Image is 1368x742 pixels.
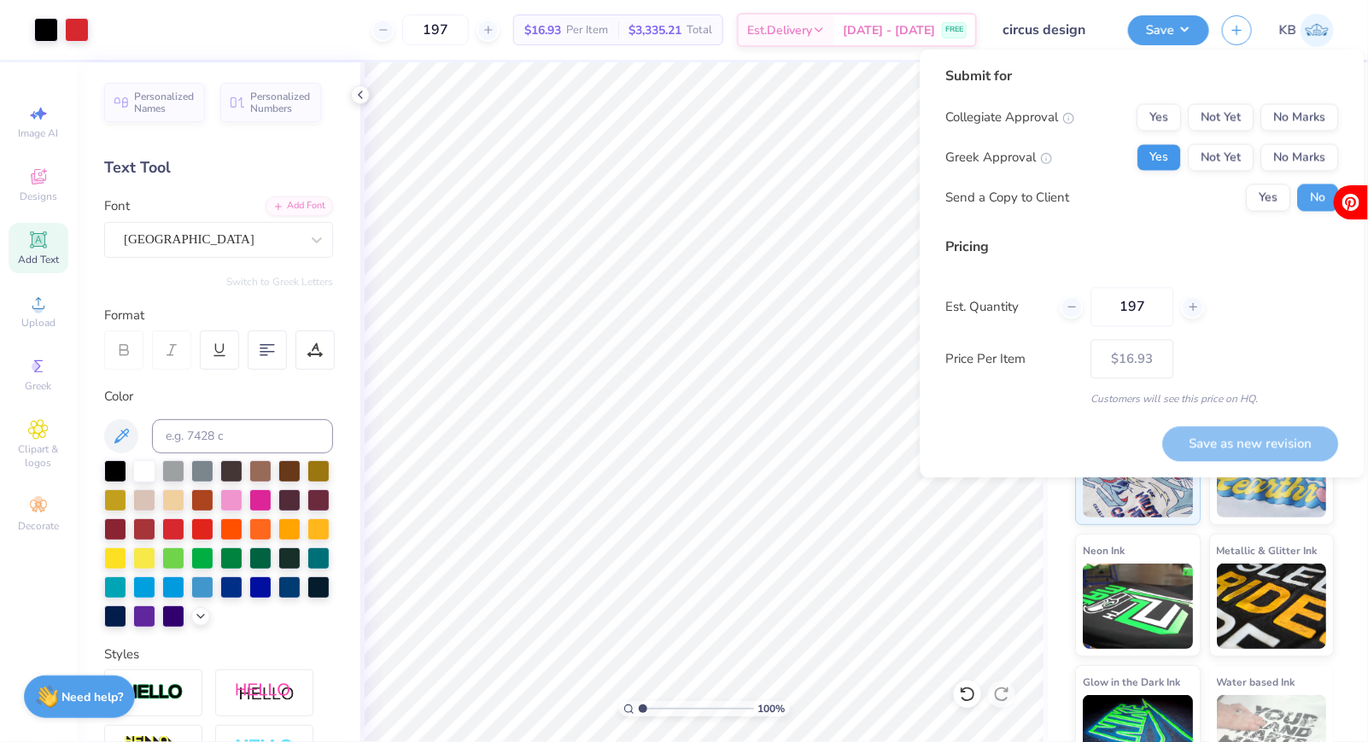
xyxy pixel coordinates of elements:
button: No Marks [1261,104,1339,131]
div: Add Font [266,196,333,216]
span: Clipart & logos [9,442,68,470]
div: Pricing [946,237,1339,258]
span: Water based Ink [1217,673,1295,691]
span: Per Item [566,21,608,39]
div: Send a Copy to Client [946,188,1070,207]
img: Katie Binkowski [1301,14,1334,47]
span: Total [687,21,712,39]
div: Customers will see this price on HQ. [946,392,1339,407]
div: Greek Approval [946,148,1053,167]
input: – – [402,15,469,45]
a: KB [1279,14,1334,47]
label: Price Per Item [946,349,1079,369]
span: KB [1279,20,1296,40]
img: Metallic & Glitter Ink [1217,564,1327,649]
div: Format [104,306,335,325]
button: Save [1128,15,1209,45]
span: Personalized Names [134,91,195,114]
span: Metallic & Glitter Ink [1217,541,1318,559]
span: Glow in the Dark Ink [1083,673,1180,691]
span: 100 % [758,701,786,716]
span: $3,335.21 [628,21,681,39]
div: Submit for [946,67,1339,87]
button: No [1298,184,1339,212]
span: $16.93 [524,21,561,39]
span: Greek [26,379,52,393]
strong: Need help? [62,689,124,705]
label: Font [104,196,130,216]
div: Collegiate Approval [946,108,1075,127]
div: Color [104,387,333,406]
span: Designs [20,190,57,203]
button: No Marks [1261,144,1339,172]
input: – – [1091,288,1174,327]
div: Text Tool [104,156,333,179]
span: Image AI [19,126,59,140]
img: Shadow [235,682,295,704]
button: Yes [1137,144,1182,172]
label: Est. Quantity [946,297,1048,317]
span: Decorate [18,519,59,533]
img: Neon Ink [1083,564,1193,649]
span: Upload [21,316,56,330]
input: e.g. 7428 c [152,419,333,453]
input: Untitled Design [990,13,1115,47]
span: Neon Ink [1083,541,1125,559]
span: Est. Delivery [747,21,812,39]
button: Not Yet [1189,144,1254,172]
img: Stroke [124,683,184,703]
span: FREE [945,24,963,36]
div: Styles [104,645,333,664]
span: Add Text [18,253,59,266]
span: Personalized Numbers [250,91,311,114]
button: Not Yet [1189,104,1254,131]
button: Yes [1137,104,1182,131]
button: Switch to Greek Letters [226,275,333,289]
span: [DATE] - [DATE] [843,21,935,39]
button: Yes [1247,184,1291,212]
